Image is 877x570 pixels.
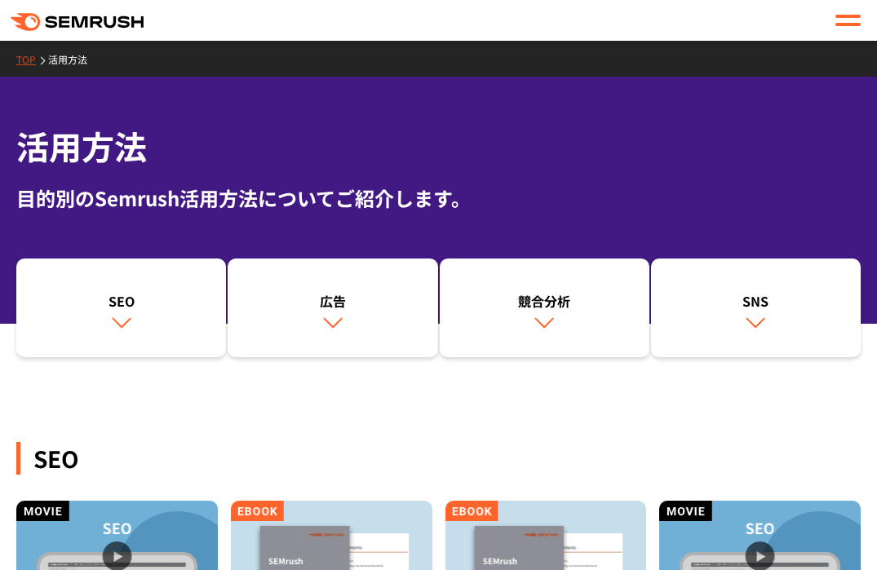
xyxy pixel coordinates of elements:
[448,291,641,311] div: 競合分析
[24,291,218,311] div: SEO
[236,291,429,311] div: 広告
[16,52,48,66] a: TOP
[16,183,861,213] div: 目的別のSemrush活用方法についてご紹介します。
[228,258,437,358] a: 広告
[651,258,861,358] a: SNS
[659,291,853,311] div: SNS
[16,258,226,358] a: SEO
[16,442,861,475] div: SEO
[440,258,649,358] a: 競合分析
[16,122,861,170] h1: 活用方法
[48,52,100,66] a: 活用方法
